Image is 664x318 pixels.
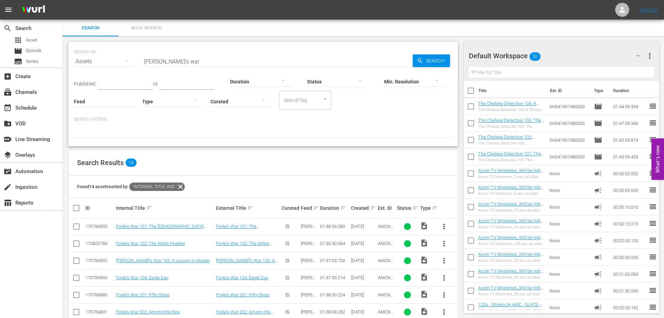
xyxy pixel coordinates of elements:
div: [DATE] [351,292,376,297]
span: more_vert [440,239,448,248]
span: reorder [649,236,657,244]
span: AMCNVR0000066867 [378,292,393,308]
span: reorder [649,152,657,161]
span: [PERSON_NAME] Feed [301,224,316,239]
td: 00:00:30.030 [610,249,649,266]
div: 170784905 [85,224,114,229]
td: 00:00:05.005 [610,182,649,199]
span: to [153,81,158,87]
div: 01:38:34.580 [320,224,349,229]
td: 01:43:59.433 [610,148,649,165]
a: Foyle's War 202: Among the Few [116,309,180,315]
a: Foyle's War 102: The White Feather [116,241,185,246]
td: SH041901980000 [547,148,591,165]
span: 30 [529,49,541,64]
span: Automation [3,167,12,176]
a: Foyle's War 201: Fifty Ships [216,292,269,297]
div: 01:38:50.224 [320,292,349,297]
span: Video [420,256,428,264]
span: Episode [594,136,602,144]
a: The Chelsea Detective 103: The Gentle Giant (The Chelsea Detective 103: The Gentle Giant (amc_net... [478,118,544,144]
td: None [547,266,591,282]
span: more_vert [440,274,448,282]
span: Reports [3,199,12,207]
button: more_vert [436,218,452,235]
div: 170784886 [85,292,114,297]
a: [PERSON_NAME]'s War 103: A Lesson in Murder [116,258,210,263]
div: [DATE] [351,258,376,263]
span: Episode [14,47,22,55]
a: Acorn TV Mysteries_Will be right back 10 S01642205001 FINAL [478,201,543,212]
div: [DATE] [351,309,376,315]
a: Foyle's War 104: Eagle Day [216,275,268,280]
div: Acorn TV Mysteries_120 sec ad slate [478,242,544,246]
span: Series [26,58,38,65]
span: Asset [26,37,37,44]
div: The Chelsea Detective 104: A Chelsea Education [478,108,544,112]
td: None [547,249,591,266]
a: Acorn TV Mysteries_Will be right back 30 S01642207001 FINA [478,252,543,262]
a: Acorn TV Mysteries_Will be right back 90 S01642209001 FINAL [478,285,543,296]
span: Video [420,222,428,230]
span: [PERSON_NAME] Feed [301,258,316,274]
span: Ingestion [3,183,12,191]
a: The Chelsea Detective 104: A Chelsea Education (The Chelsea Detective 104: A Chelsea Education (a... [478,101,543,132]
div: Duration [320,204,349,212]
div: Created [351,204,376,212]
span: Search [3,24,12,32]
a: Acorn TV Mysteries_Will be right back 02 S01642203001 FINAL [478,168,543,178]
span: AMCNVR0000066854 [378,224,393,239]
a: Acorn TV Mysteries_Will be right back 05 S01642204001 FINAL [478,185,543,195]
span: reorder [649,102,657,110]
a: Acorn TV Mysteries_Will be right back 120 S01642210001 FINAL [478,235,543,245]
span: AMCNVR0000066858 [378,275,393,291]
td: SH041901980000 [547,115,591,132]
span: sort [247,205,253,211]
th: Duration [609,81,651,101]
span: 14 [125,158,137,167]
span: Video [420,273,428,281]
button: more_vert [646,47,654,64]
span: Ad [594,303,602,312]
span: Episode [594,153,602,161]
div: ID [85,205,114,211]
a: [PERSON_NAME]'s War 103: A Lesson in Murder [216,258,277,268]
a: Foyle's War 201: Fifty Ships [116,292,169,297]
span: reorder [649,286,657,295]
span: menu [4,6,13,14]
p: Search Filters: [74,117,452,123]
td: None [547,282,591,299]
div: Acorn TV Mysteries_2 sec ad slate [478,175,544,179]
div: [DATE] [351,224,376,229]
span: reorder [649,253,657,261]
td: 00:00:10.010 [610,199,649,215]
div: 01:37:33.214 [320,275,349,280]
div: [DATE] [351,241,376,246]
td: None [547,165,591,182]
div: Acorn TV Mysteries_30 sec ad slate [478,258,544,263]
span: [PERSON_NAME] Feed [301,275,316,291]
div: Internal Title [116,204,214,212]
span: Ad [594,287,602,295]
td: SH041901980000 [547,132,591,148]
span: reorder [649,202,657,211]
span: Series [14,57,22,66]
span: reorder [649,119,657,127]
span: more_vert [440,257,448,265]
button: more_vert [436,252,452,269]
button: Open Feedback Widget [651,138,664,180]
span: more_vert [440,291,448,299]
span: reorder [649,219,657,228]
span: reorder [649,303,657,311]
div: 170784891 [85,309,114,315]
span: sort [432,205,438,211]
div: 170784903 [85,275,114,280]
div: Acorn TV Mysteries_10 sec ad slate [478,208,544,213]
span: Ad [594,220,602,228]
td: None [547,232,591,249]
div: Acorn TV Mysteries_60 sec ad slate [478,275,544,280]
td: 00:00:15.015 [610,215,649,232]
span: Video [420,290,428,298]
div: The Chelsea Detective 103: The Gentle Giant [478,124,544,129]
span: [PERSON_NAME] Feed [301,241,316,257]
